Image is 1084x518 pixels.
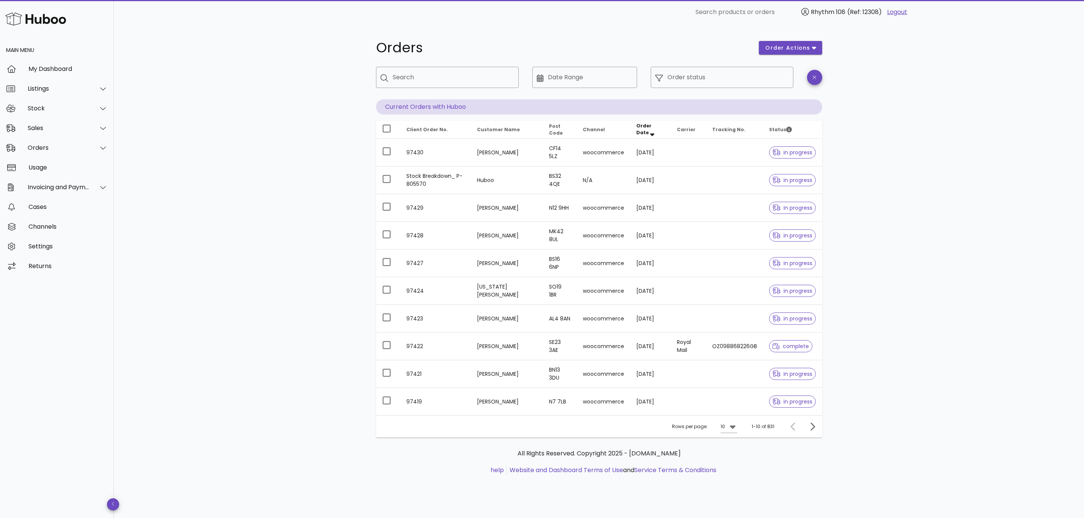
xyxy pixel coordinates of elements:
div: Sales [28,124,90,132]
p: All Rights Reserved. Copyright 2025 - [DOMAIN_NAME] [382,449,816,458]
td: N/A [577,166,630,194]
th: Customer Name [471,121,543,139]
td: 97421 [400,360,471,388]
td: woocommerce [577,277,630,305]
span: in progress [772,233,813,238]
span: Status [769,126,792,133]
span: Order Date [636,122,651,136]
div: 10Rows per page: [721,421,737,433]
td: [PERSON_NAME] [471,388,543,415]
div: Invoicing and Payments [28,184,90,191]
td: [PERSON_NAME] [471,139,543,166]
td: [DATE] [630,360,671,388]
div: Stock [28,105,90,112]
div: 10 [721,423,725,430]
td: MK42 8UL [543,222,577,250]
td: [PERSON_NAME] [471,250,543,277]
div: Rows per page: [672,416,737,438]
span: complete [772,344,809,349]
div: Returns [28,262,108,270]
span: Customer Name [477,126,520,133]
span: in progress [772,261,813,266]
td: 97428 [400,222,471,250]
td: 97422 [400,333,471,360]
span: in progress [772,399,813,404]
td: Royal Mail [671,333,706,360]
th: Post Code [543,121,577,139]
td: BS32 4QE [543,166,577,194]
td: 97424 [400,277,471,305]
td: [PERSON_NAME] [471,305,543,333]
span: order actions [765,44,810,52]
div: Listings [28,85,90,92]
th: Carrier [671,121,706,139]
div: Cases [28,203,108,210]
td: [US_STATE][PERSON_NAME] [471,277,543,305]
td: 97430 [400,139,471,166]
td: BN13 3DU [543,360,577,388]
span: Client Order No. [406,126,448,133]
th: Status [763,121,822,139]
li: and [507,466,716,475]
span: Carrier [677,126,695,133]
div: Orders [28,144,90,151]
td: [DATE] [630,277,671,305]
td: 97423 [400,305,471,333]
td: woocommerce [577,250,630,277]
td: 97427 [400,250,471,277]
td: BS16 6NP [543,250,577,277]
td: [DATE] [630,166,671,194]
td: [PERSON_NAME] [471,194,543,222]
td: [DATE] [630,333,671,360]
td: woocommerce [577,305,630,333]
td: CF14 5LZ [543,139,577,166]
span: Rhythm 108 [811,8,845,16]
td: SO19 1BR [543,277,577,305]
td: Huboo [471,166,543,194]
div: 1-10 of 831 [752,423,774,430]
span: in progress [772,177,813,183]
td: SE23 3AE [543,333,577,360]
div: Settings [28,243,108,250]
td: woocommerce [577,222,630,250]
span: in progress [772,150,813,155]
td: N12 9HH [543,194,577,222]
th: Order Date: Sorted descending. Activate to remove sorting. [630,121,671,139]
td: [PERSON_NAME] [471,360,543,388]
td: woocommerce [577,388,630,415]
td: [DATE] [630,305,671,333]
h1: Orders [376,41,750,55]
a: help [491,466,504,474]
span: in progress [772,316,813,321]
a: Service Terms & Conditions [634,466,716,474]
a: Website and Dashboard Terms of Use [510,466,623,474]
td: woocommerce [577,360,630,388]
td: [DATE] [630,388,671,415]
span: in progress [772,205,813,210]
span: in progress [772,371,813,377]
a: Logout [887,8,907,17]
div: Channels [28,223,108,230]
td: [DATE] [630,250,671,277]
p: Current Orders with Huboo [376,99,822,115]
td: Stock Breakdown_ P-805570 [400,166,471,194]
div: Usage [28,164,108,171]
td: woocommerce [577,333,630,360]
span: Channel [583,126,605,133]
td: [PERSON_NAME] [471,333,543,360]
span: Post Code [549,123,563,136]
td: [PERSON_NAME] [471,222,543,250]
td: [DATE] [630,194,671,222]
button: Next page [806,420,819,433]
td: [DATE] [630,139,671,166]
img: Huboo Logo [5,11,66,27]
th: Tracking No. [706,121,763,139]
span: Tracking No. [712,126,746,133]
span: (Ref: 12308) [847,8,882,16]
th: Channel [577,121,630,139]
button: order actions [759,41,822,55]
td: [DATE] [630,222,671,250]
td: 97419 [400,388,471,415]
span: in progress [772,288,813,294]
td: OZ098868226GB [706,333,763,360]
